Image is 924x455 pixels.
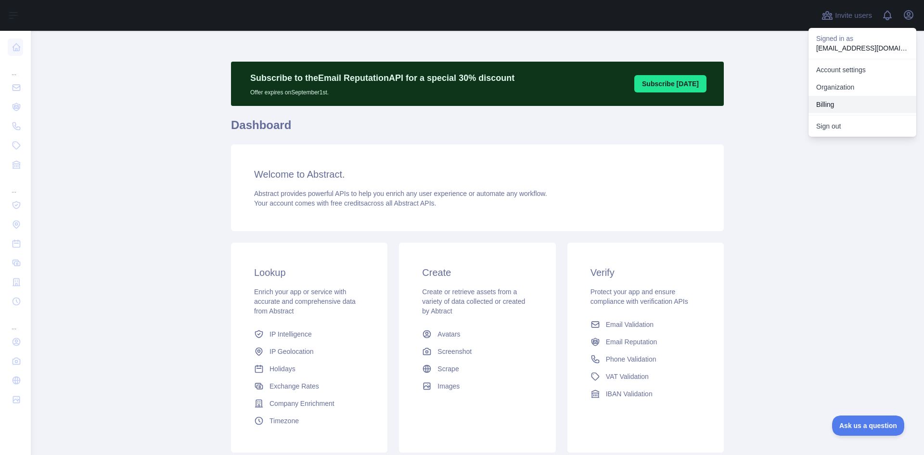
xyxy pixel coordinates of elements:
a: Scrape [418,360,536,377]
p: Offer expires on September 1st. [250,85,514,96]
span: Phone Validation [606,354,656,364]
span: Scrape [437,364,459,374]
button: Billing [808,96,916,113]
p: [EMAIL_ADDRESS][DOMAIN_NAME] [816,43,909,53]
a: IP Geolocation [250,343,368,360]
a: IBAN Validation [587,385,705,403]
span: Email Validation [606,320,654,329]
a: Images [418,377,536,395]
span: IP Geolocation [269,347,314,356]
span: Abstract provides powerful APIs to help you enrich any user experience or automate any workflow. [254,190,547,197]
a: Screenshot [418,343,536,360]
div: ... [8,175,23,195]
a: Account settings [808,61,916,78]
span: free credits [331,199,364,207]
iframe: Toggle Customer Support [832,416,905,436]
span: Exchange Rates [269,381,319,391]
span: Enrich your app or service with accurate and comprehensive data from Abstract [254,288,356,315]
a: Email Validation [587,316,705,333]
button: Subscribe [DATE] [634,75,706,92]
span: IBAN Validation [606,389,653,399]
span: Screenshot [437,347,472,356]
a: Phone Validation [587,351,705,368]
button: Invite users [820,8,874,23]
a: Exchange Rates [250,377,368,395]
a: Holidays [250,360,368,377]
a: Avatars [418,325,536,343]
button: Sign out [808,117,916,135]
div: ... [8,312,23,331]
span: Create or retrieve assets from a variety of data collected or created by Abtract [422,288,525,315]
h3: Verify [590,266,701,279]
a: IP Intelligence [250,325,368,343]
h1: Dashboard [231,117,724,141]
a: Timezone [250,412,368,429]
span: IP Intelligence [269,329,312,339]
p: Signed in as [816,34,909,43]
span: Images [437,381,460,391]
span: Your account comes with across all Abstract APIs. [254,199,436,207]
span: Protect your app and ensure compliance with verification APIs [590,288,688,305]
span: Timezone [269,416,299,426]
span: VAT Validation [606,372,649,381]
div: ... [8,58,23,77]
h3: Create [422,266,532,279]
a: Organization [808,78,916,96]
span: Email Reputation [606,337,657,347]
h3: Welcome to Abstract. [254,168,701,181]
p: Subscribe to the Email Reputation API for a special 30 % discount [250,71,514,85]
span: Avatars [437,329,460,339]
span: Company Enrichment [269,399,334,408]
a: Company Enrichment [250,395,368,412]
a: VAT Validation [587,368,705,385]
span: Invite users [835,10,872,21]
h3: Lookup [254,266,364,279]
a: Email Reputation [587,333,705,351]
span: Holidays [269,364,295,374]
